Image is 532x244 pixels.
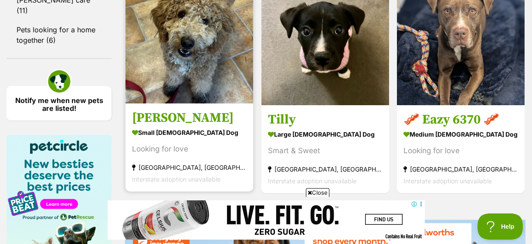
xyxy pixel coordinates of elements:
strong: large [DEMOGRAPHIC_DATA] Dog [268,128,383,141]
div: Smart & Sweet [268,145,383,157]
iframe: Help Scout Beacon - Open [478,213,523,240]
strong: medium [DEMOGRAPHIC_DATA] Dog [403,128,518,141]
div: Looking for love [132,143,247,155]
strong: [GEOGRAPHIC_DATA], [GEOGRAPHIC_DATA] [132,162,247,173]
h3: Tilly [268,111,383,128]
span: Interstate adoption unavailable [268,177,356,185]
span: Interstate adoption unavailable [132,175,220,183]
iframe: Advertisement [108,200,425,240]
a: Pets looking for a home together (6) [7,21,112,49]
strong: [GEOGRAPHIC_DATA], [GEOGRAPHIC_DATA] [268,163,383,175]
h3: 🥓 Eazy 6370 🥓 [403,111,518,128]
span: Close [306,188,329,197]
strong: [GEOGRAPHIC_DATA], [GEOGRAPHIC_DATA] [403,163,518,175]
div: Looking for love [403,145,518,157]
a: Tilly large [DEMOGRAPHIC_DATA] Dog Smart & Sweet [GEOGRAPHIC_DATA], [GEOGRAPHIC_DATA] Interstate ... [261,105,389,193]
a: [PERSON_NAME] small [DEMOGRAPHIC_DATA] Dog Looking for love [GEOGRAPHIC_DATA], [GEOGRAPHIC_DATA] ... [125,103,253,192]
a: 🥓 Eazy 6370 🥓 medium [DEMOGRAPHIC_DATA] Dog Looking for love [GEOGRAPHIC_DATA], [GEOGRAPHIC_DATA]... [397,105,525,193]
strong: small [DEMOGRAPHIC_DATA] Dog [132,126,247,139]
h3: [PERSON_NAME] [132,110,247,126]
span: Interstate adoption unavailable [403,177,492,185]
a: Notify me when new pets are listed! [7,86,112,120]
